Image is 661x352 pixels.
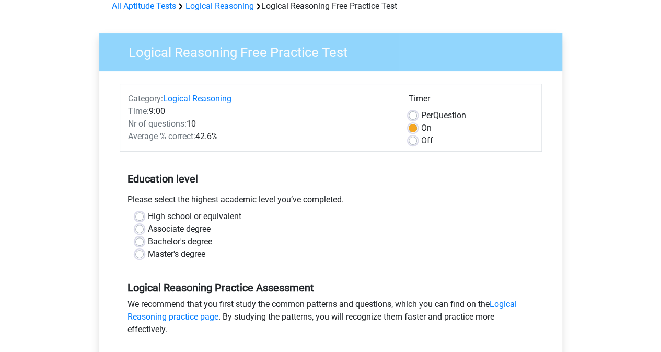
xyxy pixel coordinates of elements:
[409,93,534,109] div: Timer
[128,119,187,129] span: Nr of questions:
[128,106,149,116] span: Time:
[120,298,542,340] div: We recommend that you first study the common patterns and questions, which you can find on the . ...
[148,248,205,260] label: Master's degree
[120,118,401,130] div: 10
[163,94,231,104] a: Logical Reasoning
[120,194,542,210] div: Please select the highest academic level you’ve completed.
[148,235,212,248] label: Bachelor's degree
[128,94,163,104] span: Category:
[120,130,401,143] div: 42.6%
[421,110,433,120] span: Per
[120,105,401,118] div: 9:00
[116,40,554,61] h3: Logical Reasoning Free Practice Test
[185,1,254,11] a: Logical Reasoning
[127,281,534,294] h5: Logical Reasoning Practice Assessment
[127,168,534,189] h5: Education level
[421,134,433,147] label: Off
[148,210,241,223] label: High school or equivalent
[112,1,176,11] a: All Aptitude Tests
[421,109,466,122] label: Question
[421,122,432,134] label: On
[128,131,195,141] span: Average % correct:
[148,223,211,235] label: Associate degree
